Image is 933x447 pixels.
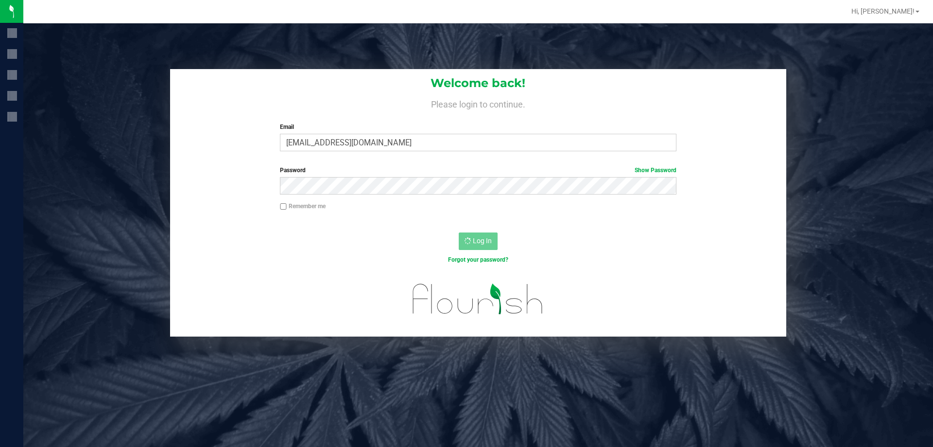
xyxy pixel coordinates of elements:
[635,167,676,174] a: Show Password
[851,7,915,15] span: Hi, [PERSON_NAME]!
[459,232,498,250] button: Log In
[170,77,786,89] h1: Welcome back!
[170,97,786,109] h4: Please login to continue.
[401,274,555,324] img: flourish_logo.svg
[280,123,676,131] label: Email
[280,203,287,210] input: Remember me
[280,202,326,211] label: Remember me
[280,167,306,174] span: Password
[473,237,492,245] span: Log In
[448,256,508,263] a: Forgot your password?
